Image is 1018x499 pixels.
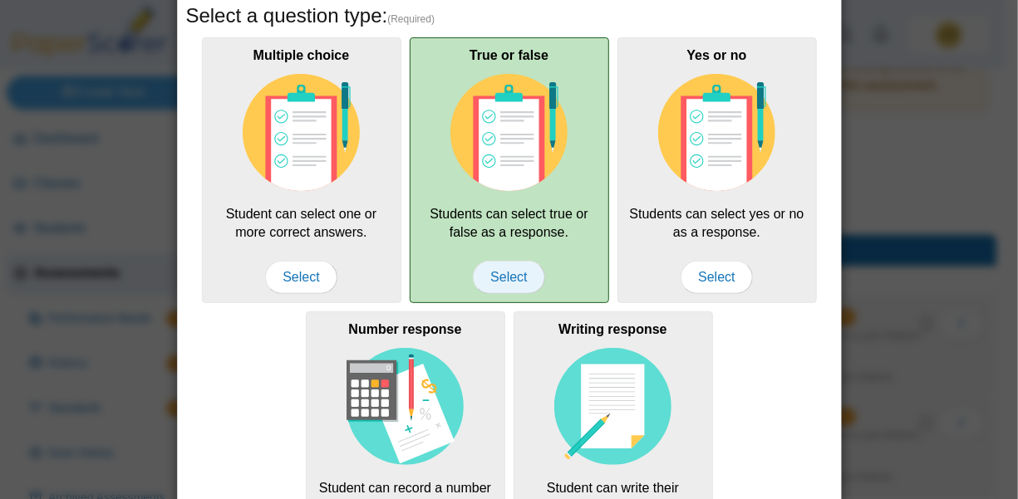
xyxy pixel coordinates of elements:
[554,348,672,466] img: item-type-writing-response.svg
[265,261,337,294] span: Select
[186,2,833,30] h5: Select a question type:
[410,37,609,303] div: Students can select true or false as a response.
[558,322,666,336] b: Writing response
[253,48,350,62] b: Multiple choice
[450,74,568,192] img: item-type-multiple-choice.svg
[348,322,461,336] b: Number response
[243,74,361,192] img: item-type-multiple-choice.svg
[347,348,465,466] img: item-type-number-response.svg
[473,261,544,294] span: Select
[202,37,401,303] div: Student can select one or more correct answers.
[681,261,752,294] span: Select
[686,48,746,62] b: Yes or no
[617,37,817,303] div: Students can select yes or no as a response.
[658,74,776,192] img: item-type-multiple-choice.svg
[470,48,548,62] b: True or false
[387,12,435,27] span: (Required)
